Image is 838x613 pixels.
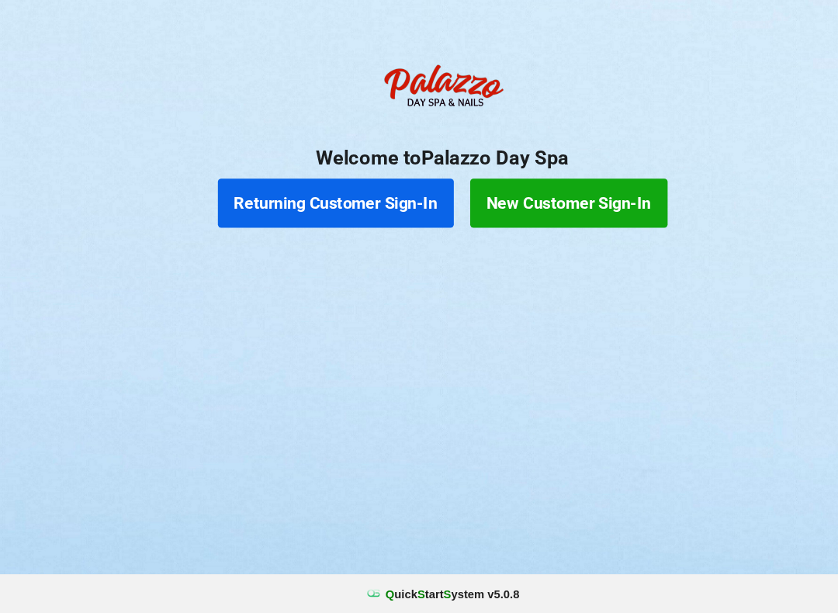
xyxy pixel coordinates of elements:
button: New Customer Sign-In [445,201,632,248]
span: S [420,588,427,601]
img: PalazzoDaySpaNails-Logo.png [357,85,481,147]
b: uick tart ystem v 5.0.8 [365,587,492,602]
button: Returning Customer Sign-In [206,201,430,248]
span: Q [365,588,374,601]
img: favicon.ico [346,587,362,602]
span: S [396,588,403,601]
div: Logout [775,12,810,23]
